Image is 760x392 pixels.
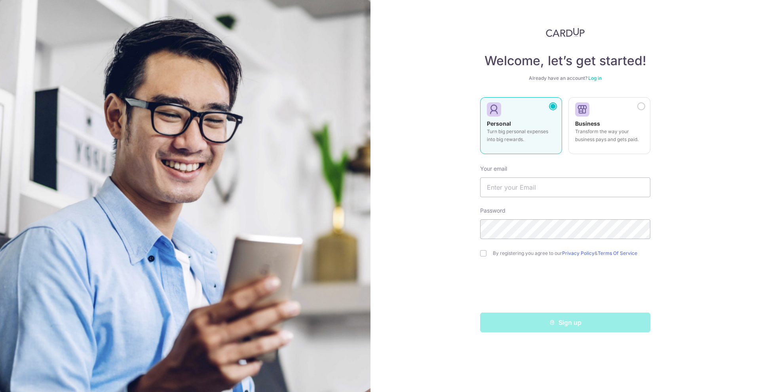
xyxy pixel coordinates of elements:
[480,97,562,159] a: Personal Turn big personal expenses into big rewards.
[598,250,637,256] a: Terms Of Service
[493,250,650,256] label: By registering you agree to our &
[480,53,650,69] h4: Welcome, let’s get started!
[487,128,555,143] p: Turn big personal expenses into big rewards.
[575,120,600,127] strong: Business
[562,250,595,256] a: Privacy Policy
[480,207,505,215] label: Password
[588,75,602,81] a: Log in
[505,272,625,303] iframe: reCAPTCHA
[480,165,507,173] label: Your email
[546,28,585,37] img: CardUp Logo
[480,75,650,81] div: Already have an account?
[480,177,650,197] input: Enter your Email
[568,97,650,159] a: Business Transform the way your business pays and gets paid.
[575,128,644,143] p: Transform the way your business pays and gets paid.
[487,120,511,127] strong: Personal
